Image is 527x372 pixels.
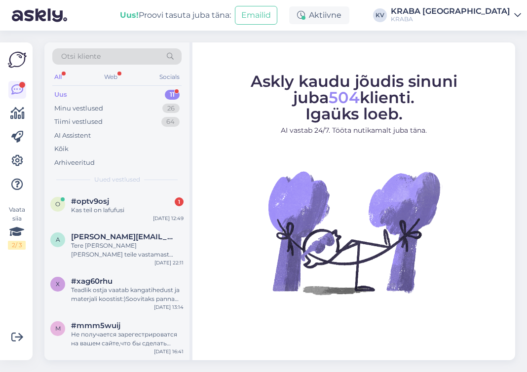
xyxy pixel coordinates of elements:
[175,197,184,206] div: 1
[55,325,61,332] span: m
[391,15,510,23] div: KRABA
[71,206,184,215] div: Kas teil on lafufusi
[94,175,140,184] span: Uued vestlused
[157,71,182,83] div: Socials
[329,88,360,107] span: 504
[162,104,180,113] div: 26
[56,280,60,288] span: x
[71,277,113,286] span: #xag60rhu
[165,90,180,100] div: 11
[54,117,103,127] div: Tiimi vestlused
[154,303,184,311] div: [DATE] 13:14
[120,9,231,21] div: Proovi tasuta juba täna:
[161,117,180,127] div: 64
[71,232,174,241] span: allan.matt19@gmail.com
[54,144,69,154] div: Kõik
[71,197,109,206] span: #optv9osj
[54,90,67,100] div: Uus
[373,8,387,22] div: KV
[54,158,95,168] div: Arhiveeritud
[289,6,349,24] div: Aktiivne
[120,10,139,20] b: Uus!
[54,131,91,141] div: AI Assistent
[71,286,184,303] div: Teadlik ostja vaatab kangatihedust ja materjali koostist:)Soovitaks panna täpsemat infot kodulehe...
[154,348,184,355] div: [DATE] 16:41
[54,104,103,113] div: Minu vestlused
[8,241,26,250] div: 2 / 3
[235,6,277,25] button: Emailid
[56,236,60,243] span: a
[153,215,184,222] div: [DATE] 12:49
[102,71,119,83] div: Web
[61,51,101,62] span: Otsi kliente
[71,241,184,259] div: Tere [PERSON_NAME] [PERSON_NAME] teile vastamast [GEOGRAPHIC_DATA] sepa turu noored müüjannad ma ...
[8,205,26,250] div: Vaata siia
[52,71,64,83] div: All
[391,7,510,15] div: KRABA [GEOGRAPHIC_DATA]
[265,144,443,321] img: No Chat active
[71,321,120,330] span: #mmm5wuij
[71,330,184,348] div: Не получается зарегестрироватся на вашем сайте,что бы сделать заказ
[55,200,60,208] span: o
[8,50,27,69] img: Askly Logo
[391,7,521,23] a: KRABA [GEOGRAPHIC_DATA]KRABA
[154,259,184,266] div: [DATE] 22:11
[201,125,506,136] p: AI vastab 24/7. Tööta nutikamalt juba täna.
[251,72,457,123] span: Askly kaudu jõudis sinuni juba klienti. Igaüks loeb.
